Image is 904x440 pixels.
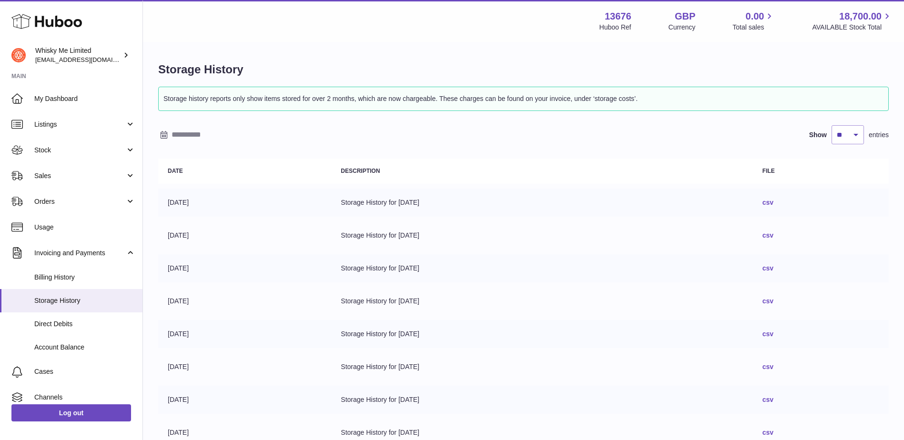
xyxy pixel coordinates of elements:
td: [DATE] [158,221,331,250]
a: csv [762,264,773,272]
label: Show [809,130,827,140]
span: Account Balance [34,343,135,352]
td: Storage History for [DATE] [331,221,752,250]
a: csv [762,297,773,305]
span: Direct Debits [34,320,135,329]
td: Storage History for [DATE] [331,254,752,282]
td: [DATE] [158,189,331,217]
td: [DATE] [158,386,331,414]
a: csv [762,330,773,338]
td: Storage History for [DATE] [331,189,752,217]
span: Channels [34,393,135,402]
span: Billing History [34,273,135,282]
span: My Dashboard [34,94,135,103]
span: Sales [34,171,125,180]
strong: File [762,168,775,174]
strong: Description [341,168,380,174]
div: Currency [669,23,696,32]
span: 0.00 [746,10,764,23]
div: Huboo Ref [599,23,631,32]
td: Storage History for [DATE] [331,386,752,414]
td: [DATE] [158,320,331,348]
strong: 13676 [605,10,631,23]
span: AVAILABLE Stock Total [812,23,893,32]
a: csv [762,429,773,436]
a: 0.00 Total sales [732,10,775,32]
td: [DATE] [158,287,331,315]
a: csv [762,363,773,370]
td: Storage History for [DATE] [331,320,752,348]
a: csv [762,396,773,403]
td: [DATE] [158,254,331,282]
td: [DATE] [158,353,331,381]
a: Log out [11,404,131,421]
span: Invoicing and Payments [34,249,125,258]
div: Whisky Me Limited [35,46,121,64]
span: Cases [34,367,135,376]
h1: Storage History [158,62,889,77]
span: Stock [34,146,125,155]
span: Listings [34,120,125,129]
span: Total sales [732,23,775,32]
strong: GBP [675,10,695,23]
p: Storage history reports only show items stored for over 2 months, which are now chargeable. These... [163,92,884,106]
td: Storage History for [DATE] [331,287,752,315]
span: Orders [34,197,125,206]
a: 18,700.00 AVAILABLE Stock Total [812,10,893,32]
img: internalAdmin-13676@internal.huboo.com [11,48,26,62]
span: Usage [34,223,135,232]
span: [EMAIL_ADDRESS][DOMAIN_NAME] [35,56,140,63]
td: Storage History for [DATE] [331,353,752,381]
strong: Date [168,168,183,174]
a: csv [762,231,773,239]
span: 18,700.00 [839,10,882,23]
a: csv [762,199,773,206]
span: Storage History [34,296,135,305]
span: entries [869,130,889,140]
